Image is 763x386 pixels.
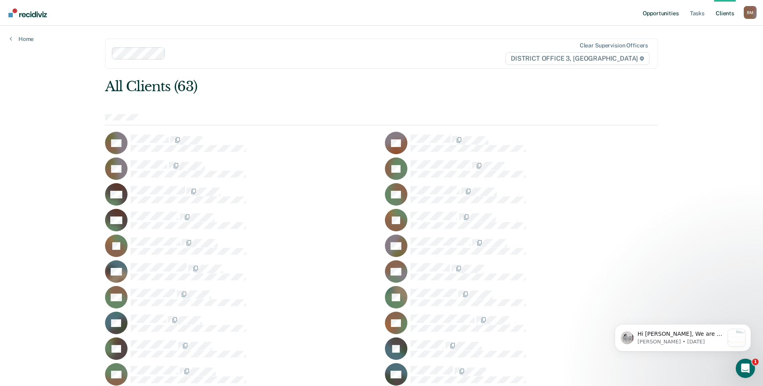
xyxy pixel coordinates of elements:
img: Recidiviz [8,8,47,17]
iframe: Intercom notifications message [603,308,763,364]
div: All Clients (63) [105,78,547,95]
div: Clear supervision officers [580,42,648,49]
span: DISTRICT OFFICE 3, [GEOGRAPHIC_DATA] [506,52,650,65]
p: Message from Kim, sent 1w ago [35,30,121,37]
a: Home [10,35,34,43]
span: Hi [PERSON_NAME], We are so excited to announce a brand new feature: AI case note search! 📣 Findi... [35,22,121,229]
span: 1 [752,359,759,365]
div: B M [744,6,757,19]
button: Profile dropdown button [744,6,757,19]
iframe: Intercom live chat [736,359,755,378]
